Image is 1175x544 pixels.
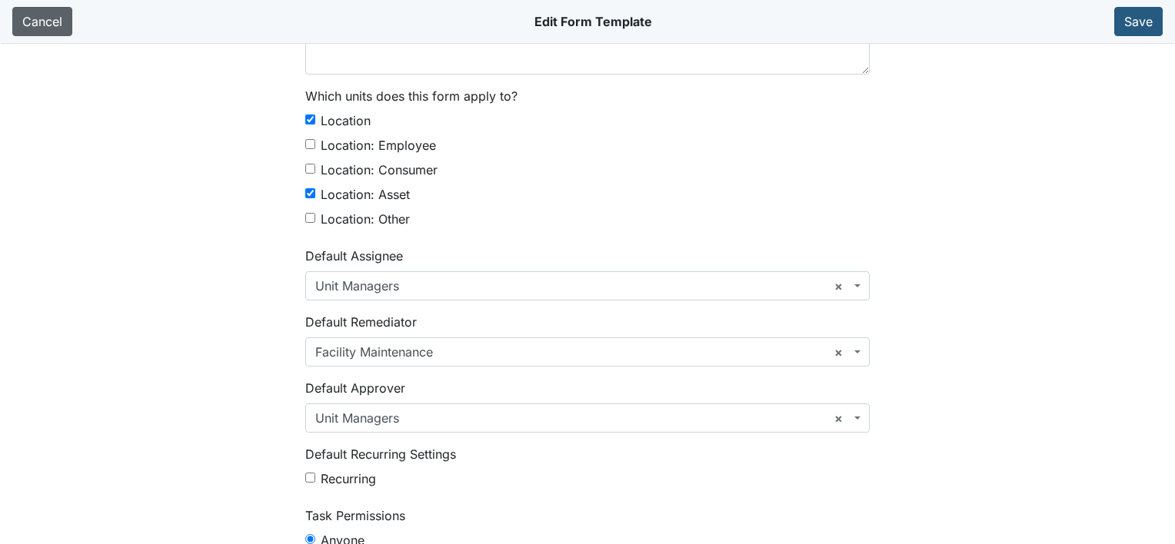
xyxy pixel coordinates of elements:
[315,343,850,361] span: Facility Maintenance
[305,139,315,149] input: Location: Employee
[834,343,843,361] span: Remove all items
[305,188,315,198] input: Location: Asset
[315,277,850,295] span: Unit Managers
[305,87,518,105] label: Which units does this form apply to?
[305,445,456,463] label: Default Recurring Settings
[834,409,843,427] span: Remove all items
[305,337,870,367] span: Facility Maintenance
[12,7,72,36] a: Cancel
[305,313,417,331] label: Default Remediator
[321,161,438,179] label: Location: Consumer
[321,469,376,488] label: Recurring
[305,506,405,525] label: Task Permissions
[321,210,410,228] label: Location: Other
[315,409,850,427] span: Unit Managers
[321,111,371,130] label: Location
[305,403,870,433] span: Unit Managers
[321,136,436,154] label: Location: Employee
[834,277,843,295] span: Remove all items
[305,379,405,397] label: Default Approver
[305,271,870,300] span: Unit Managers
[534,6,652,37] div: Edit Form Template
[305,247,403,265] label: Default Assignee
[305,114,315,124] input: Location
[305,213,315,223] input: Location: Other
[321,185,410,204] label: Location: Asset
[1114,7,1163,36] button: Save
[305,164,315,174] input: Location: Consumer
